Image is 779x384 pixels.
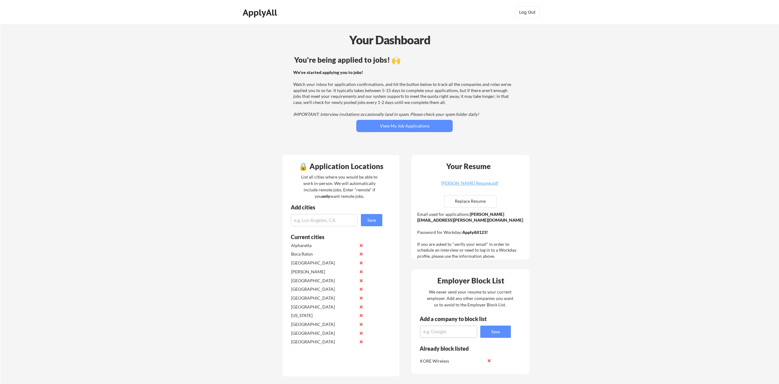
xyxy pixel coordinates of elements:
[293,112,479,117] em: IMPORTANT: Interview invitations occasionally land in spam. Please check your spam folder daily!
[291,278,356,284] div: [GEOGRAPHIC_DATA]
[284,163,398,170] div: 🔒 Application Locations
[462,230,488,235] strong: ApplyAll123!
[291,312,356,319] div: [US_STATE]
[291,330,356,336] div: [GEOGRAPHIC_DATA]
[480,326,511,338] button: Save
[291,339,356,345] div: [GEOGRAPHIC_DATA]
[356,120,453,132] button: View My Job Applications
[426,289,514,308] div: We never send your resume to your current employer. Add any other companies you want us to avoid ...
[420,358,485,364] div: KORE Wireless
[417,212,523,223] strong: [PERSON_NAME][EMAIL_ADDRESS][PERSON_NAME][DOMAIN_NAME]
[291,321,356,327] div: [GEOGRAPHIC_DATA]
[294,56,515,64] div: You're being applied to jobs! 🙌
[291,260,356,266] div: [GEOGRAPHIC_DATA]
[291,304,356,310] div: [GEOGRAPHIC_DATA]
[414,277,528,284] div: Employer Block List
[438,163,499,170] div: Your Resume
[420,346,503,351] div: Already block listed
[420,316,496,322] div: Add a company to block list
[515,6,540,18] button: Log Out
[291,242,356,249] div: Alpharetta
[291,295,356,301] div: [GEOGRAPHIC_DATA]
[322,194,330,199] strong: only
[243,7,279,18] div: ApplyAll
[417,211,525,259] div: Email used for applications: Password for Workday: If you are asked to "verify your email" in ord...
[291,269,356,275] div: [PERSON_NAME]
[297,174,381,199] div: List all cities where you would be able to work in-person. We will automatically include remote j...
[291,214,358,226] input: e.g. Los Angeles, CA
[291,205,384,210] div: Add cities
[291,234,376,240] div: Current cities
[433,181,506,185] div: [PERSON_NAME] Resume.pdf
[433,181,506,190] a: [PERSON_NAME] Resume.pdf
[293,69,514,117] div: Watch your inbox for application confirmations, and hit the button below to track all the compani...
[291,251,356,257] div: Boca Raton
[293,70,363,75] strong: We've started applying you to jobs!
[291,286,356,292] div: [GEOGRAPHIC_DATA]
[361,214,382,226] button: Save
[1,31,779,49] div: Your Dashboard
